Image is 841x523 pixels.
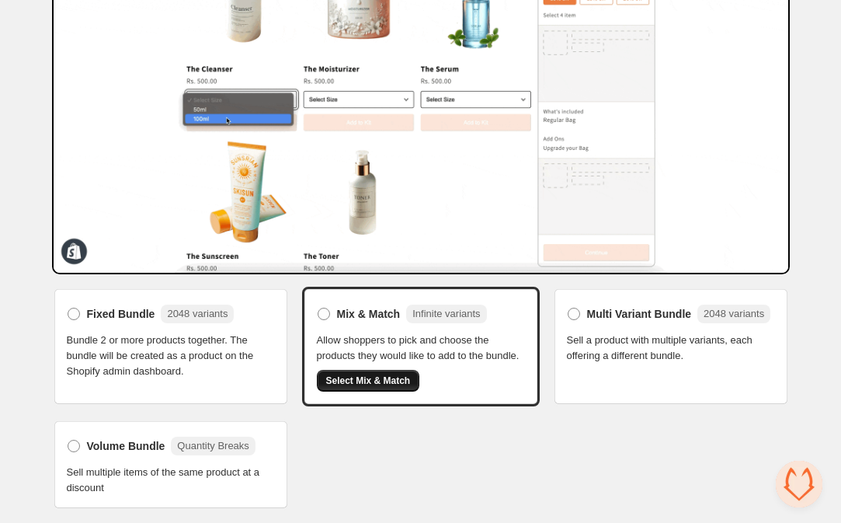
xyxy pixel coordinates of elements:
[177,440,249,452] span: Quantity Breaks
[87,438,165,454] span: Volume Bundle
[567,333,775,364] span: Sell a product with multiple variants, each offering a different bundle.
[67,465,275,496] span: Sell multiple items of the same product at a discount
[704,308,764,319] span: 2048 variants
[412,308,480,319] span: Infinite variants
[87,306,155,322] span: Fixed Bundle
[317,333,525,364] span: Allow shoppers to pick and choose the products they would like to add to the bundle.
[317,370,420,392] button: Select Mix & Match
[587,306,692,322] span: Multi Variant Bundle
[326,375,411,387] span: Select Mix & Match
[167,308,228,319] span: 2048 variants
[776,461,822,507] div: Open chat
[67,333,275,379] span: Bundle 2 or more products together. The bundle will be created as a product on the Shopify admin ...
[337,306,401,322] span: Mix & Match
